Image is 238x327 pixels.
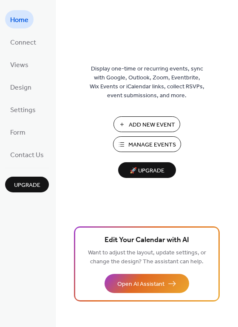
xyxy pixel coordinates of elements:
[105,234,189,246] span: Edit Your Calendar with AI
[128,141,176,149] span: Manage Events
[113,116,180,132] button: Add New Event
[10,104,36,117] span: Settings
[5,145,49,163] a: Contact Us
[123,165,171,177] span: 🚀 Upgrade
[10,149,44,162] span: Contact Us
[5,177,49,192] button: Upgrade
[14,181,40,190] span: Upgrade
[10,81,31,94] span: Design
[10,126,25,139] span: Form
[5,123,31,141] a: Form
[129,121,175,130] span: Add New Event
[5,33,41,51] a: Connect
[118,162,176,178] button: 🚀 Upgrade
[5,78,37,96] a: Design
[10,36,36,49] span: Connect
[5,55,34,73] a: Views
[105,274,189,293] button: Open AI Assistant
[10,59,28,72] span: Views
[88,247,206,268] span: Want to adjust the layout, update settings, or change the design? The assistant can help.
[10,14,28,27] span: Home
[117,280,164,289] span: Open AI Assistant
[5,10,34,28] a: Home
[90,65,204,100] span: Display one-time or recurring events, sync with Google, Outlook, Zoom, Eventbrite, Wix Events or ...
[113,136,181,152] button: Manage Events
[5,100,41,118] a: Settings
